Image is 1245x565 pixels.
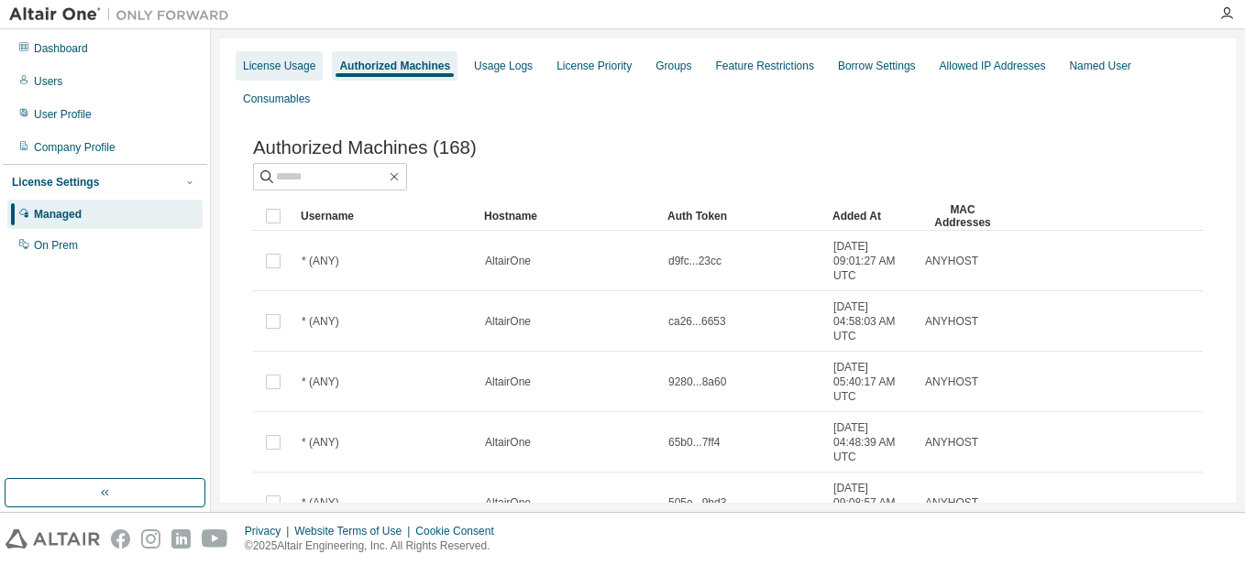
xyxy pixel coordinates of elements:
p: © 2025 Altair Engineering, Inc. All Rights Reserved. [245,538,505,554]
div: Website Terms of Use [294,524,415,538]
div: Cookie Consent [415,524,504,538]
span: * (ANY) [302,435,339,450]
span: * (ANY) [302,375,339,389]
span: * (ANY) [302,495,339,510]
div: Company Profile [34,140,116,155]
div: MAC Addresses [924,201,1001,231]
span: Authorized Machines (168) [253,137,477,158]
span: AltairOne [485,314,531,329]
div: License Usage [243,59,315,73]
div: Groups [656,59,691,73]
div: Named User [1069,59,1130,73]
div: Consumables [243,92,310,106]
div: Dashboard [34,41,88,56]
img: linkedin.svg [171,529,191,549]
div: On Prem [34,238,78,253]
span: ANYHOST [925,435,978,450]
span: ANYHOST [925,375,978,389]
div: Allowed IP Addresses [940,59,1046,73]
span: AltairOne [485,375,531,389]
div: Users [34,74,62,89]
span: ANYHOST [925,314,978,329]
div: Usage Logs [474,59,533,73]
span: AltairOne [485,435,531,450]
div: Borrow Settings [838,59,916,73]
div: Authorized Machines [339,59,450,73]
div: Hostname [484,201,653,231]
img: altair_logo.svg [6,529,100,549]
span: * (ANY) [302,314,339,329]
span: 9280...8a60 [668,375,726,389]
div: Added At [832,201,909,231]
span: AltairOne [485,495,531,510]
span: [DATE] 09:01:27 AM UTC [833,239,909,283]
img: instagram.svg [141,529,160,549]
div: License Settings [12,175,99,190]
span: [DATE] 09:08:57 AM UTC [833,481,909,525]
span: [DATE] 04:58:03 AM UTC [833,299,909,343]
div: Auth Token [667,201,818,231]
span: 65b0...7ff4 [668,435,721,450]
span: ANYHOST [925,254,978,268]
div: License Priority [556,59,632,73]
span: ca26...6653 [668,314,726,329]
div: Privacy [245,524,294,538]
img: Altair One [9,5,238,24]
span: [DATE] 05:40:17 AM UTC [833,360,909,404]
div: User Profile [34,107,92,122]
span: ANYHOST [925,495,978,510]
div: Feature Restrictions [716,59,814,73]
div: Username [301,201,469,231]
div: Managed [34,207,82,222]
span: d9fc...23cc [668,254,722,268]
img: youtube.svg [202,529,228,549]
span: AltairOne [485,254,531,268]
span: * (ANY) [302,254,339,268]
span: [DATE] 04:48:39 AM UTC [833,420,909,464]
span: 505e...9bd3 [668,495,726,510]
img: facebook.svg [111,529,130,549]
